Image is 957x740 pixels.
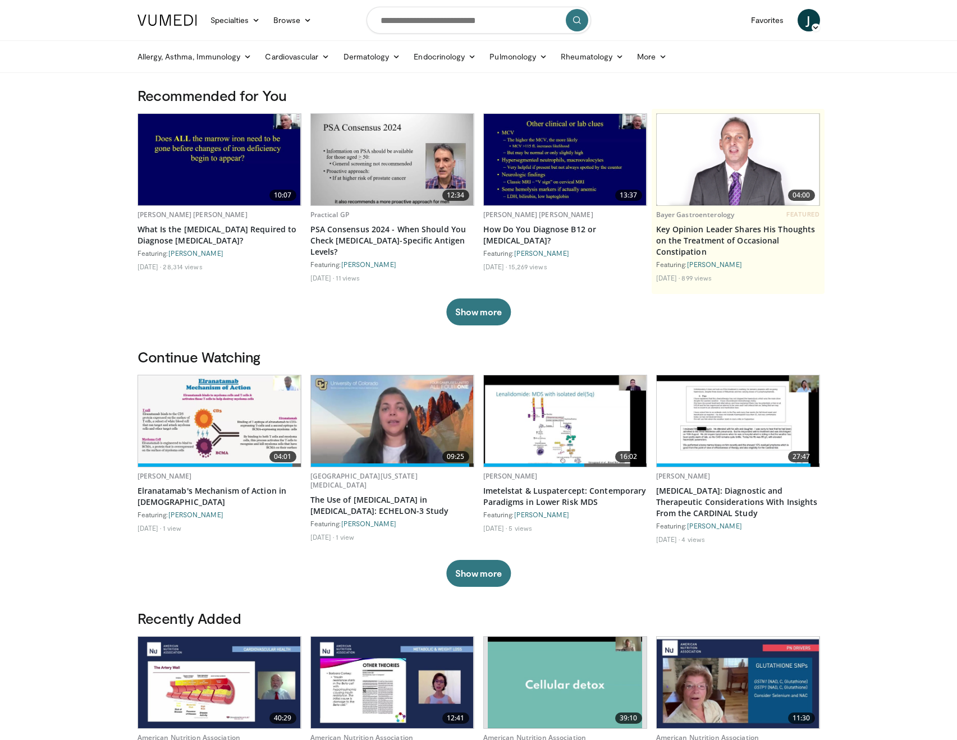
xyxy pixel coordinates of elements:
[138,114,301,205] a: 10:07
[310,224,474,258] a: PSA Consensus 2024 - When Should You Check [MEDICAL_DATA]-Specific Antigen Levels?
[509,262,547,271] li: 15,269 views
[138,637,301,728] img: a5eb0618-de12-4235-b314-96fd9be03728.620x360_q85_upscale.jpg
[744,9,791,31] a: Favorites
[336,532,354,541] li: 1 view
[341,520,396,527] a: [PERSON_NAME]
[483,523,507,532] li: [DATE]
[311,114,474,205] img: 39f62207-8f49-42d6-9ca5-15df7a5ec184.620x360_q85_upscale.jpg
[554,45,630,68] a: Rheumatology
[442,713,469,724] span: 12:41
[514,511,569,518] a: [PERSON_NAME]
[657,114,819,205] img: 9828b8df-38ad-4333-b93d-bb657251ca89.png.620x360_q85_upscale.png
[367,7,591,34] input: Search topics, interventions
[786,210,819,218] span: FEATURED
[138,210,248,219] a: [PERSON_NAME] [PERSON_NAME]
[446,560,511,587] button: Show more
[687,260,742,268] a: [PERSON_NAME]
[138,375,301,467] img: d6a40fc9-6ae7-4ca6-a42a-e1804f91352d.620x360_q85_upscale.jpg
[484,114,647,205] img: 172d2151-0bab-4046-8dbc-7c25e5ef1d9f.620x360_q85_upscale.jpg
[484,637,647,728] a: 39:10
[311,375,474,467] img: 24e81904-3c84-40e6-891c-b1513ae3fb6e.620x360_q85_upscale.jpg
[138,348,820,366] h3: Continue Watching
[687,522,742,530] a: [PERSON_NAME]
[138,637,301,728] a: 40:29
[138,609,820,627] h3: Recently Added
[514,249,569,257] a: [PERSON_NAME]
[656,521,820,530] div: Featuring:
[657,375,819,467] img: 3b778f2f-c1a8-4909-8abf-c0eb17b6b6c5.620x360_q85_upscale.jpg
[269,451,296,462] span: 04:01
[138,114,301,205] img: 15adaf35-b496-4260-9f93-ea8e29d3ece7.620x360_q85_upscale.jpg
[131,45,259,68] a: Allergy, Asthma, Immunology
[788,713,815,724] span: 11:30
[258,45,336,68] a: Cardiovascular
[615,713,642,724] span: 39:10
[311,637,474,728] a: 12:41
[138,375,301,467] a: 04:01
[656,485,820,519] a: [MEDICAL_DATA]: Diagnostic and Therapeutic Considerations With Insights From the CARDINAL Study
[163,523,181,532] li: 1 view
[138,485,301,508] a: Elranatamab's Mechanism of Action in [DEMOGRAPHIC_DATA]
[630,45,674,68] a: More
[269,713,296,724] span: 40:29
[446,298,511,325] button: Show more
[168,511,223,518] a: [PERSON_NAME]
[656,535,680,544] li: [DATE]
[269,190,296,201] span: 10:07
[336,273,360,282] li: 11 views
[483,471,538,481] a: [PERSON_NAME]
[483,510,647,519] div: Featuring:
[657,375,819,467] a: 27:47
[788,451,815,462] span: 27:47
[483,224,647,246] a: How Do You Diagnose B12 or [MEDICAL_DATA]?
[681,535,705,544] li: 4 views
[311,637,474,728] img: 1987b4b6-58d4-435e-9c34-61b3ec5b778f.620x360_q85_upscale.jpg
[310,471,418,490] a: [GEOGRAPHIC_DATA][US_STATE][MEDICAL_DATA]
[138,471,192,481] a: [PERSON_NAME]
[341,260,396,268] a: [PERSON_NAME]
[657,114,819,205] a: 04:00
[657,637,819,728] img: 7adb4973-a765-4ec3-8ec7-5f1e113cffb6.620x360_q85_upscale.jpg
[138,86,820,104] h3: Recommended for You
[483,249,647,258] div: Featuring:
[483,210,593,219] a: [PERSON_NAME] [PERSON_NAME]
[310,494,474,517] a: The Use of [MEDICAL_DATA] in [MEDICAL_DATA]: ECHELON-3 Study
[615,451,642,462] span: 16:02
[656,260,820,269] div: Featuring:
[204,9,267,31] a: Specialties
[657,637,819,728] a: 11:30
[656,471,711,481] a: [PERSON_NAME]
[484,375,647,467] a: 16:02
[681,273,712,282] li: 899 views
[138,523,162,532] li: [DATE]
[138,510,301,519] div: Featuring:
[407,45,483,68] a: Endocrinology
[311,114,474,205] a: 12:34
[337,45,407,68] a: Dermatology
[442,451,469,462] span: 09:25
[798,9,820,31] a: J
[656,273,680,282] li: [DATE]
[484,375,647,467] img: 07b0f132-c6b7-4084-8f6f-8e5de39129b7.620x360_q85_upscale.jpg
[509,523,532,532] li: 5 views
[442,190,469,201] span: 12:34
[138,249,301,258] div: Featuring:
[483,485,647,508] a: Imetelstat & Luspatercept: Contemporary Paradigms in Lower Risk MDS
[267,9,318,31] a: Browse
[484,114,647,205] a: 13:37
[311,375,474,467] a: 09:25
[310,260,474,269] div: Featuring:
[615,190,642,201] span: 13:37
[138,15,197,26] img: VuMedi Logo
[168,249,223,257] a: [PERSON_NAME]
[138,262,162,271] li: [DATE]
[310,273,335,282] li: [DATE]
[138,224,301,246] a: What Is the [MEDICAL_DATA] Required to Diagnose [MEDICAL_DATA]?
[656,210,735,219] a: Bayer Gastroenterology
[310,210,349,219] a: Practical GP
[310,532,335,541] li: [DATE]
[483,262,507,271] li: [DATE]
[310,519,474,528] div: Featuring:
[483,45,554,68] a: Pulmonology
